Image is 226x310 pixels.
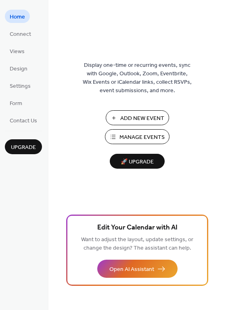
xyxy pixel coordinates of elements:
[97,260,178,278] button: Open AI Assistant
[119,133,165,142] span: Manage Events
[10,65,27,73] span: Design
[5,27,36,40] a: Connect
[11,143,36,152] span: Upgrade
[10,48,25,56] span: Views
[10,99,22,108] span: Form
[81,234,193,254] span: Want to adjust the layout, update settings, or change the design? The assistant can help.
[10,30,31,39] span: Connect
[10,82,31,91] span: Settings
[110,154,165,169] button: 🚀 Upgrade
[120,114,164,123] span: Add New Event
[105,129,169,144] button: Manage Events
[10,13,25,21] span: Home
[109,265,154,274] span: Open AI Assistant
[5,44,29,58] a: Views
[97,222,178,234] span: Edit Your Calendar with AI
[83,61,192,95] span: Display one-time or recurring events, sync with Google, Outlook, Zoom, Eventbrite, Wix Events or ...
[5,10,30,23] a: Home
[5,96,27,110] a: Form
[5,114,42,127] a: Contact Us
[5,62,32,75] a: Design
[106,110,169,125] button: Add New Event
[5,139,42,154] button: Upgrade
[5,79,36,92] a: Settings
[10,117,37,125] span: Contact Us
[115,157,160,167] span: 🚀 Upgrade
